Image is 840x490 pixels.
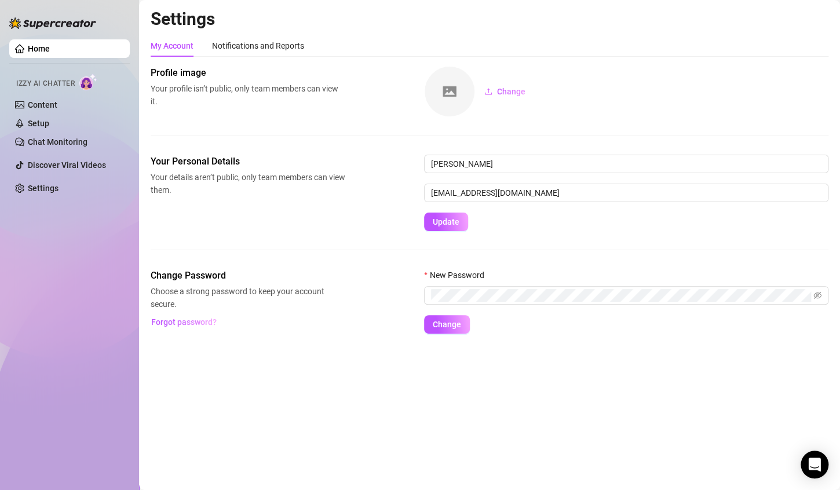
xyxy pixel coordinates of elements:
span: Update [433,217,459,226]
span: upload [484,87,492,96]
button: Forgot password? [151,313,217,331]
button: Update [424,213,468,231]
div: My Account [151,39,193,52]
a: Content [28,100,57,109]
span: Forgot password? [151,317,217,327]
a: Settings [28,184,59,193]
span: Profile image [151,66,345,80]
a: Discover Viral Videos [28,160,106,170]
img: AI Chatter [79,74,97,90]
span: eye-invisible [813,291,821,299]
span: Change [433,320,461,329]
a: Chat Monitoring [28,137,87,147]
img: square-placeholder.png [425,67,474,116]
img: logo-BBDzfeDw.svg [9,17,96,29]
button: Change [475,82,535,101]
span: Your Personal Details [151,155,345,169]
span: Choose a strong password to keep your account secure. [151,285,345,310]
div: Notifications and Reports [212,39,304,52]
span: Your profile isn’t public, only team members can view it. [151,82,345,108]
input: Enter new email [424,184,828,202]
a: Home [28,44,50,53]
a: Setup [28,119,49,128]
h2: Settings [151,8,828,30]
input: New Password [431,289,811,302]
div: Open Intercom Messenger [801,451,828,478]
input: Enter name [424,155,828,173]
span: Izzy AI Chatter [16,78,75,89]
button: Change [424,315,470,334]
span: Change Password [151,269,345,283]
span: Change [497,87,525,96]
span: Your details aren’t public, only team members can view them. [151,171,345,196]
label: New Password [424,269,491,281]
